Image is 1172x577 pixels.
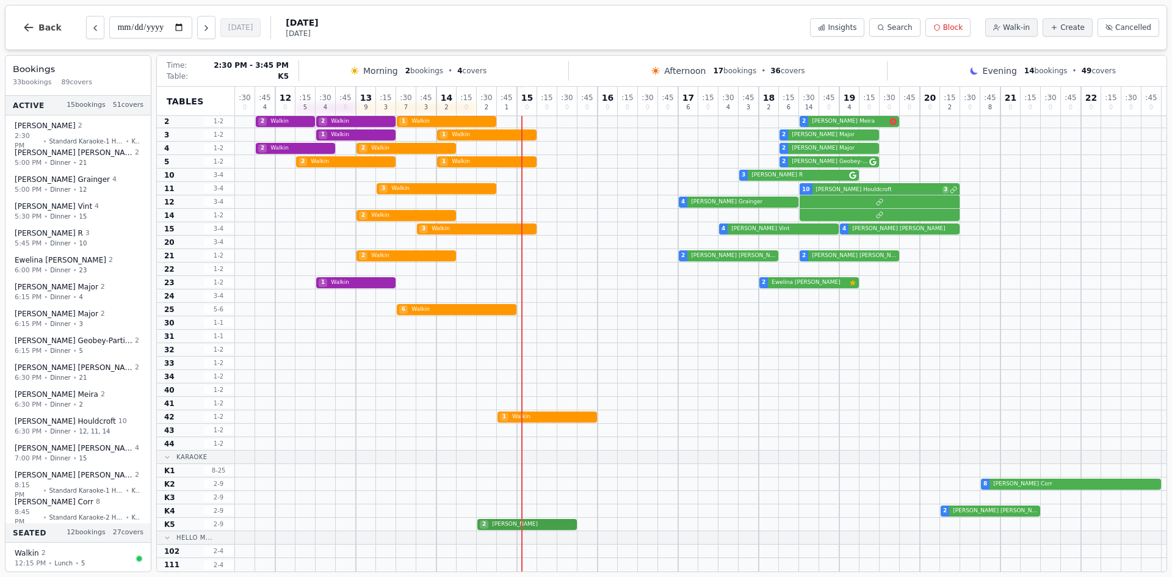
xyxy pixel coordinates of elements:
span: Block [943,23,963,32]
span: 10 [79,239,87,248]
span: K2 [132,512,139,521]
span: 5:45 PM [15,238,42,249]
span: Walkin [328,131,393,139]
span: 0 [908,104,911,111]
button: Walk-in [985,18,1038,37]
span: : 15 [863,94,875,101]
span: Tables [167,95,204,107]
span: • [43,512,47,521]
span: 5 [81,559,85,568]
span: : 45 [1145,94,1157,101]
span: • [43,136,47,145]
span: : 45 [903,94,915,101]
span: [PERSON_NAME] Grainger [15,175,110,184]
span: Create [1060,23,1085,32]
span: 8:45 PM [15,507,41,527]
span: 3 [424,104,428,111]
span: 0 [1089,104,1093,111]
span: : 15 [1024,94,1036,101]
span: 1 [505,104,508,111]
span: : 15 [783,94,794,101]
span: • [761,66,765,76]
span: 5:00 PM [15,158,42,168]
button: [PERSON_NAME] Major26:15 PM•Dinner•3 [8,305,148,333]
span: Dinner [50,373,70,382]
span: • [73,266,77,275]
span: Dinner [50,158,70,167]
button: [PERSON_NAME] [PERSON_NAME]26:30 PM•Dinner•21 [8,358,148,387]
span: 0 [1109,104,1113,111]
svg: Allergens: Eggs, Nuts, Tree nuts [889,118,897,125]
span: 0 [525,104,529,111]
span: 0 [606,104,609,111]
span: 2 [782,131,786,139]
span: : 30 [803,94,814,101]
span: K4 [132,485,139,495]
span: 0 [1129,104,1133,111]
span: [DATE] [286,16,318,29]
button: Ewelina [PERSON_NAME]26:00 PM•Dinner•23 [8,251,148,280]
span: • [44,454,48,463]
span: 4 [112,175,117,185]
span: 2 [948,104,952,111]
button: Previous day [86,16,104,39]
span: 0 [626,104,629,111]
span: [PERSON_NAME] Geobey-Partick [15,336,132,346]
span: 15 [79,454,87,463]
span: Insights [828,23,856,32]
span: • [44,427,48,436]
span: 49 [1082,67,1092,75]
span: 51 covers [113,100,143,111]
span: Walkin [308,158,393,166]
span: Dinner [50,292,70,302]
button: Cancelled [1098,18,1159,37]
span: • [73,292,77,302]
span: 6:30 PM [15,426,42,437]
span: [PERSON_NAME] Corr [15,497,93,507]
span: 2 [101,282,105,292]
span: 1 - 2 [204,117,233,126]
span: : 30 [964,94,975,101]
button: [PERSON_NAME] Meira26:30 PM•Dinner•2 [8,385,148,414]
button: [PERSON_NAME] [PERSON_NAME]25:00 PM•Dinner•21 [8,143,148,172]
span: : 45 [984,94,996,101]
span: K5 [132,136,139,145]
span: 21 [79,158,87,167]
span: [PERSON_NAME] R [15,228,83,238]
span: 4 [324,104,327,111]
span: Walkin [409,117,494,126]
span: • [44,346,48,355]
span: 23 [79,266,87,275]
span: Ewelina [PERSON_NAME] [15,255,106,265]
span: [PERSON_NAME] Meira [15,390,98,399]
span: Time: [167,60,187,70]
span: : 30 [722,94,734,101]
span: : 45 [581,94,593,101]
button: Create [1043,18,1093,37]
span: : 15 [299,94,311,101]
span: 2 [782,144,786,153]
span: • [43,485,47,495]
span: bookings [713,66,756,76]
span: • [73,158,77,167]
span: : 30 [239,94,250,101]
span: 6:15 PM [15,292,42,302]
span: • [126,485,129,495]
span: 1 [440,158,448,166]
span: Dinner [50,427,70,436]
span: bookings [1024,66,1068,76]
span: 6 [787,104,790,111]
span: Morning [363,65,398,77]
span: 2 [135,470,139,481]
span: Dinner [50,212,70,221]
span: 6:15 PM [15,346,42,356]
span: : 15 [944,94,955,101]
span: 2 [258,144,267,153]
span: [PERSON_NAME] Major [15,309,98,319]
span: [PERSON_NAME] [PERSON_NAME] [15,148,132,158]
span: 7 [404,104,408,111]
span: covers [457,66,487,76]
span: • [44,212,48,221]
span: K5 [278,71,289,81]
span: 4 [95,201,99,212]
